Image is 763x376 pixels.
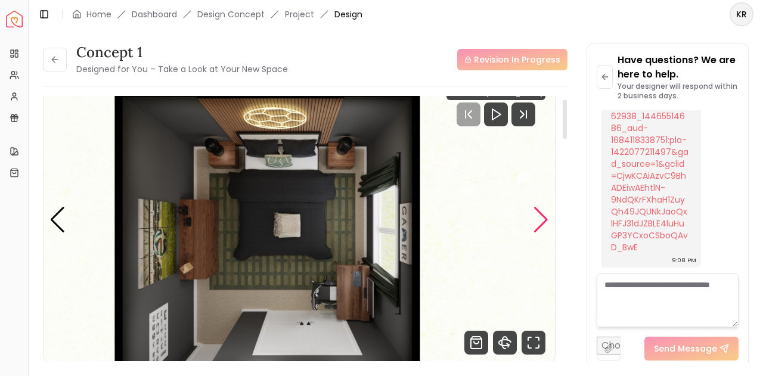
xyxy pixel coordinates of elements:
svg: 360 View [493,331,517,355]
p: Your designer will respond within 2 business days. [618,82,739,101]
div: 5 / 5 [44,76,555,364]
img: Spacejoy Logo [6,11,23,27]
a: Home [86,8,111,20]
svg: Next Track [511,102,535,126]
nav: breadcrumb [72,8,362,20]
p: Have questions? We are here to help. [618,53,739,82]
a: Project [285,8,314,20]
svg: Fullscreen [522,331,545,355]
a: Spacejoy [6,11,23,27]
span: KR [731,4,752,25]
small: Designed for You – Take a Look at Your New Space [76,63,288,75]
a: Dashboard [132,8,177,20]
div: 9:08 PM [672,254,696,266]
span: Design [334,8,362,20]
a: [DOMAIN_NAME][URL] > Quilts&cm_ite=5762938_14465514686_aud-1684118338751:pla-1422077211497&gad_so... [611,74,688,253]
img: Design Render 1 [44,76,555,364]
button: KR [730,2,753,26]
li: Design Concept [197,8,265,20]
div: Previous slide [49,207,66,233]
svg: Shop Products from this design [464,331,488,355]
svg: Play [489,107,503,122]
div: Carousel [44,76,555,364]
div: Next slide [533,207,549,233]
h3: Concept 1 [76,43,288,62]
